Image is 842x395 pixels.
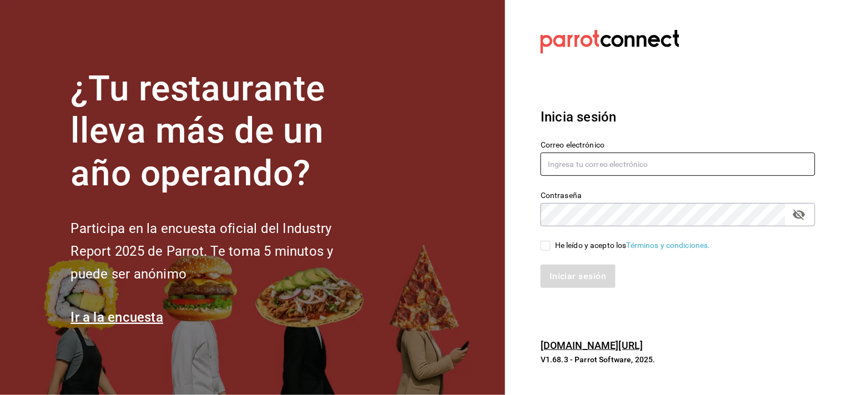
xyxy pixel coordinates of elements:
[541,340,643,351] a: [DOMAIN_NAME][URL]
[541,191,815,199] label: Contraseña
[541,153,815,176] input: Ingresa tu correo electrónico
[790,205,809,224] button: passwordField
[541,354,815,365] p: V1.68.3 - Parrot Software, 2025.
[70,68,370,195] h1: ¿Tu restaurante lleva más de un año operando?
[555,240,710,251] div: He leído y acepto los
[541,141,815,149] label: Correo electrónico
[541,107,815,127] h3: Inicia sesión
[70,217,370,285] h2: Participa en la encuesta oficial del Industry Report 2025 de Parrot. Te toma 5 minutos y puede se...
[70,310,163,325] a: Ir a la encuesta
[627,241,710,250] a: Términos y condiciones.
